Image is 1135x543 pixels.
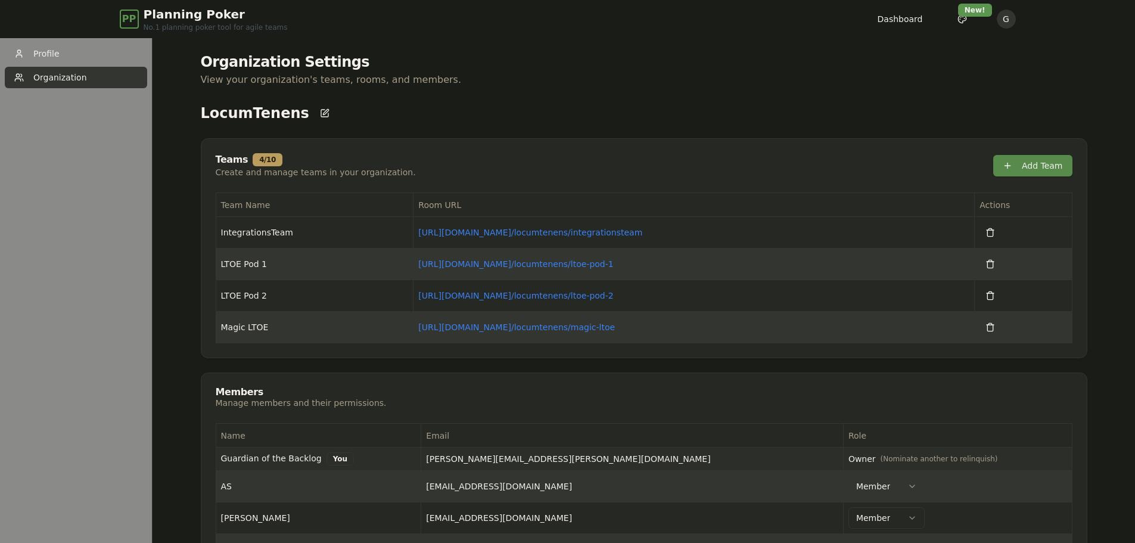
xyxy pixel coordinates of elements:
td: [EMAIL_ADDRESS][DOMAIN_NAME] [421,471,844,502]
p: View your organization's teams, rooms, and members. [201,72,1087,88]
a: PPPlanning PokerNo.1 planning poker tool for agile teams [120,6,288,32]
button: G [997,10,1016,29]
span: IntegrationsTeam [221,226,293,238]
a: Profile [5,43,147,64]
a: [URL][DOMAIN_NAME]/locumtenens/integrationsteam [418,228,642,237]
button: New! [951,8,973,30]
a: Dashboard [878,13,923,25]
a: [URL][DOMAIN_NAME]/locumtenens/ltoe-pod-1 [418,259,613,269]
div: 4 / 10 [253,153,282,166]
span: PP [122,12,136,26]
td: AS [216,471,421,502]
a: Organization [5,67,147,88]
div: You [326,452,354,466]
span: Owner [848,453,1067,465]
th: Name [216,424,421,448]
span: No.1 planning poker tool for agile teams [144,23,288,32]
td: [PERSON_NAME][EMAIL_ADDRESS][PERSON_NAME][DOMAIN_NAME] [421,448,844,471]
div: Manage members and their permissions. [216,397,387,409]
th: Team Name [216,193,413,217]
th: Room URL [413,193,975,217]
a: [URL][DOMAIN_NAME]/locumtenens/ltoe-pod-2 [418,291,613,300]
span: LTOE Pod 1 [221,258,268,270]
span: Planning Poker [144,6,288,23]
a: [URL][DOMAIN_NAME]/locumtenens/magic-ltoe [418,322,615,332]
p: LocumTenens [201,104,309,123]
span: Magic LTOE [221,321,269,333]
button: Add Team [993,155,1072,176]
div: Create and manage teams in your organization. [216,166,416,178]
td: [PERSON_NAME] [216,502,421,534]
div: Teams [216,153,416,166]
div: New! [958,4,992,17]
span: (Nominate another to relinquish) [881,454,998,464]
h1: Organization Settings [201,52,1087,72]
div: Members [216,387,387,397]
td: Guardian of the Backlog [216,448,421,471]
th: Actions [975,193,1072,217]
span: LTOE Pod 2 [221,290,268,302]
td: [EMAIL_ADDRESS][DOMAIN_NAME] [421,502,844,534]
th: Role [843,424,1072,448]
th: Email [421,424,844,448]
